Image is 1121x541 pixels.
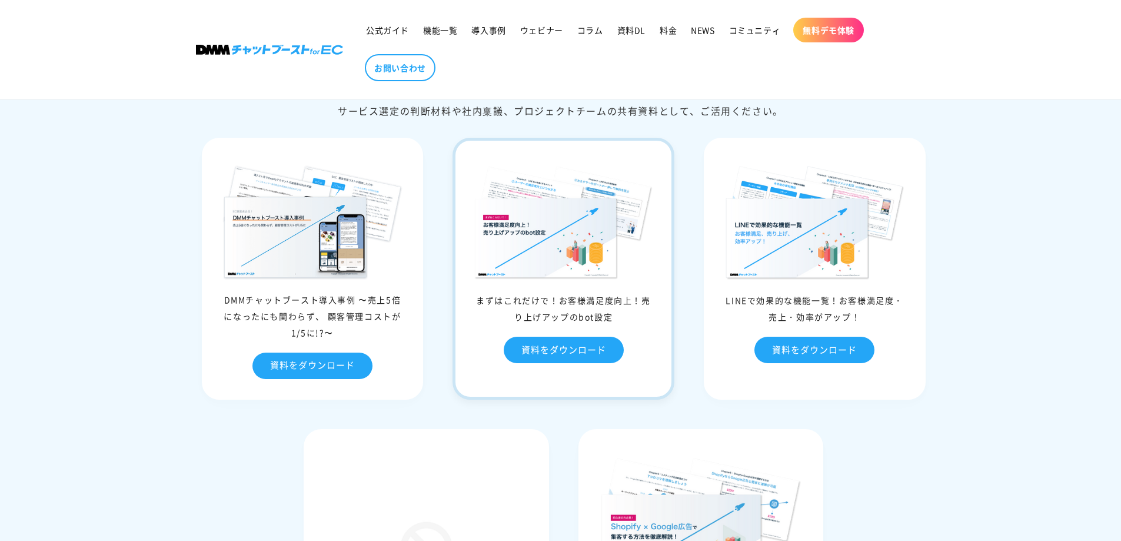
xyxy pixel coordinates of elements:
[754,337,874,363] a: 資料をダウンロード
[423,25,457,35] span: 機能一覧
[577,25,603,35] span: コラム
[793,18,864,42] a: 無料デモ体験
[653,18,684,42] a: 料金
[617,25,646,35] span: 資料DL
[722,18,788,42] a: コミュニティ
[513,18,570,42] a: ウェビナー
[464,18,513,42] a: 導入事例
[196,82,926,120] div: チャットブーストの効果をホワイトペーパーとして資料にまとめました。 サービス選定の判断材料や社内稟議、プロジェクトチームの共有資料として、ご活用ください。
[366,25,409,35] span: 公式ガイド
[803,25,854,35] span: 無料デモ体験
[455,292,671,325] div: まずはこれだけで！お客様満足度向上！売り上げアップのbot設定
[707,292,923,325] div: LINEで効果的な機能一覧！お客様満足度・売上・効率がアップ！
[691,25,714,35] span: NEWS
[416,18,464,42] a: 機能一覧
[610,18,653,42] a: 資料DL
[660,25,677,35] span: 料金
[205,291,421,341] div: DMMチャットブースト導入事例 〜売上5倍になったにも関わらず、 顧客管理コストが1/5に!?〜
[520,25,563,35] span: ウェビナー
[471,25,505,35] span: 導入事例
[252,353,372,379] a: 資料をダウンロード
[504,337,624,363] a: 資料をダウンロード
[374,62,426,73] span: お問い合わせ
[729,25,781,35] span: コミュニティ
[570,18,610,42] a: コラム
[359,18,416,42] a: 公式ガイド
[365,54,435,81] a: お問い合わせ
[684,18,721,42] a: NEWS
[196,45,343,55] img: 株式会社DMM Boost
